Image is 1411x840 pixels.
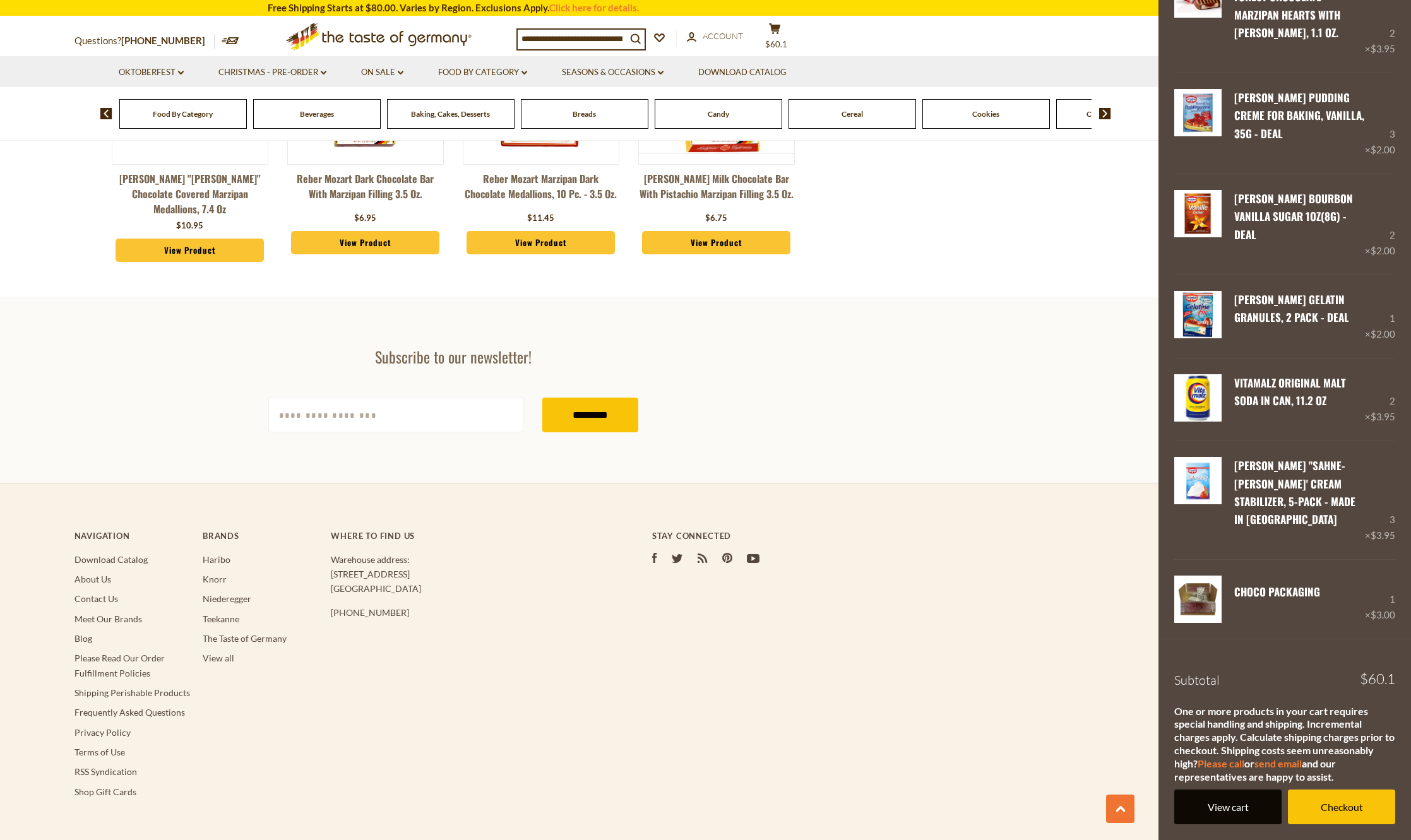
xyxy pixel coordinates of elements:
[438,66,527,80] a: Food By Category
[1365,89,1395,158] div: 3 ×
[203,554,230,565] a: Haribo
[562,66,664,80] a: Seasons & Occasions
[74,707,185,718] a: Frequently Asked Questions
[203,593,251,604] a: Niederegger
[74,786,136,797] a: Shop Gift Cards
[1087,109,1153,119] a: Coffee, Cocoa & Tea
[1365,457,1395,543] div: 3 ×
[74,687,190,698] a: Shipping Perishable Products
[1174,374,1222,422] img: Vitamalz Original Malt Soda in Can, 11.2 oz
[463,171,619,209] a: Reber Mozart Marzipan Dark Chocolate Medallions, 10 pc. - 3.5 oz.
[203,633,287,644] a: The Taste of Germany
[74,633,92,644] a: Blog
[1198,757,1244,769] a: Please call
[331,531,601,541] h4: Where to find us
[1371,411,1395,422] span: $3.95
[1174,705,1395,784] div: One or more products in your cart requires special handling and shipping. Incremental charges app...
[74,613,142,624] a: Meet Our Brands
[698,66,787,80] a: Download Catalog
[1234,191,1353,242] a: [PERSON_NAME] Bourbon Vanilla Sugar 1oz(8g) - DEAL
[765,39,787,49] span: $60.1
[218,66,326,80] a: Christmas - PRE-ORDER
[1174,291,1222,342] a: Dr. Oetker Gelatin Granules, 2 Pack - DEAL
[300,109,334,119] a: Beverages
[1288,790,1395,824] a: Checkout
[1174,190,1222,237] img: Dr. Oetker Bourbon Vanilla Sugar
[153,109,213,119] a: Food By Category
[331,552,601,596] p: Warehouse address: [STREET_ADDRESS] [GEOGRAPHIC_DATA]
[121,35,205,46] a: [PHONE_NUMBER]
[74,727,131,738] a: Privacy Policy
[1365,374,1395,425] div: 2 ×
[1174,89,1222,158] a: Dr. Oetker Backfeste PuddingCreme Vanilla
[116,239,265,263] a: View Product
[1365,291,1395,342] div: 1 ×
[972,109,999,119] a: Cookies
[1234,375,1346,408] a: Vitamalz Original Malt Soda in Can, 11.2 oz
[1174,576,1222,623] img: CHOCO Packaging
[203,613,239,624] a: Teekanne
[203,574,227,584] a: Knorr
[112,171,268,216] a: [PERSON_NAME] "[PERSON_NAME]" Chocolate Covered Marzipan Medallions, 7.4 oz
[361,66,403,80] a: On Sale
[756,23,794,54] button: $60.1
[1174,291,1222,338] img: Dr. Oetker Gelatin Granules, 2 Pack - DEAL
[708,109,729,119] a: Candy
[287,171,444,209] a: Reber Mozart Dark Chocolate Bar with Marzipan Filling 3.5 oz.
[467,231,616,255] a: View Product
[573,109,596,119] a: Breads
[652,531,832,541] h4: Stay Connected
[100,108,112,119] img: previous arrow
[705,212,727,225] div: $6.75
[119,66,184,80] a: Oktoberfest
[1254,757,1302,769] a: send email
[549,2,639,13] a: Click here for details.
[74,33,215,49] p: Questions?
[1371,144,1395,155] span: $2.00
[203,531,318,541] h4: Brands
[1360,672,1395,686] span: $60.1
[1234,292,1349,325] a: [PERSON_NAME] Gelatin Granules, 2 Pack - DEAL
[1174,457,1222,504] img: Dr. Oetker "Sahne-Steif' Cream Stabilizer, 5-pack - Made in Germany
[687,30,743,44] a: Account
[74,554,148,565] a: Download Catalog
[176,220,203,232] div: $10.95
[203,653,234,663] a: View all
[703,31,743,41] span: Account
[1174,790,1282,824] a: View cart
[411,109,490,119] a: Baking, Cakes, Desserts
[1234,458,1355,527] a: [PERSON_NAME] "Sahne-[PERSON_NAME]' Cream Stabilizer, 5-pack - Made in [GEOGRAPHIC_DATA]
[842,109,863,119] a: Cereal
[1365,190,1395,259] div: 2 ×
[1371,609,1395,620] span: $3.00
[74,747,125,757] a: Terms of Use
[527,212,554,225] div: $11.45
[354,212,376,225] div: $6.95
[74,766,137,777] a: RSS Syndication
[331,605,601,620] p: [PHONE_NUMBER]
[1174,89,1222,136] img: Dr. Oetker Backfeste PuddingCreme Vanilla
[74,531,190,541] h4: Navigation
[1371,529,1395,541] span: $3.95
[1174,190,1222,259] a: Dr. Oetker Bourbon Vanilla Sugar
[1174,457,1222,543] a: Dr. Oetker "Sahne-Steif' Cream Stabilizer, 5-pack - Made in Germany
[1371,245,1395,256] span: $2.00
[642,231,791,255] a: View Product
[1174,672,1220,688] span: Subtotal
[74,653,165,678] a: Please Read Our Order Fulfillment Policies
[1234,90,1364,141] a: [PERSON_NAME] Pudding Creme for Baking, Vanilla, 35g - DEAL
[1234,584,1320,600] a: CHOCO Packaging
[74,574,111,584] a: About Us
[1371,43,1395,54] span: $3.95
[1365,576,1395,623] div: 1 ×
[1099,108,1111,119] img: next arrow
[74,593,118,604] a: Contact Us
